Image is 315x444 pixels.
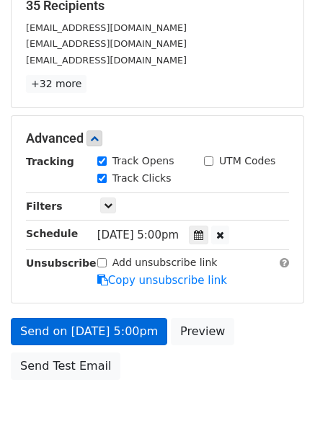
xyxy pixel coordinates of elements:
[243,375,315,444] iframe: Chat Widget
[26,228,78,239] strong: Schedule
[11,352,120,380] a: Send Test Email
[219,154,275,169] label: UTM Codes
[26,22,187,33] small: [EMAIL_ADDRESS][DOMAIN_NAME]
[26,200,63,212] strong: Filters
[97,228,179,241] span: [DATE] 5:00pm
[26,156,74,167] strong: Tracking
[26,130,289,146] h5: Advanced
[112,154,174,169] label: Track Opens
[11,318,167,345] a: Send on [DATE] 5:00pm
[112,255,218,270] label: Add unsubscribe link
[26,75,86,93] a: +32 more
[26,38,187,49] small: [EMAIL_ADDRESS][DOMAIN_NAME]
[97,274,227,287] a: Copy unsubscribe link
[171,318,234,345] a: Preview
[26,257,97,269] strong: Unsubscribe
[112,171,172,186] label: Track Clicks
[26,55,187,66] small: [EMAIL_ADDRESS][DOMAIN_NAME]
